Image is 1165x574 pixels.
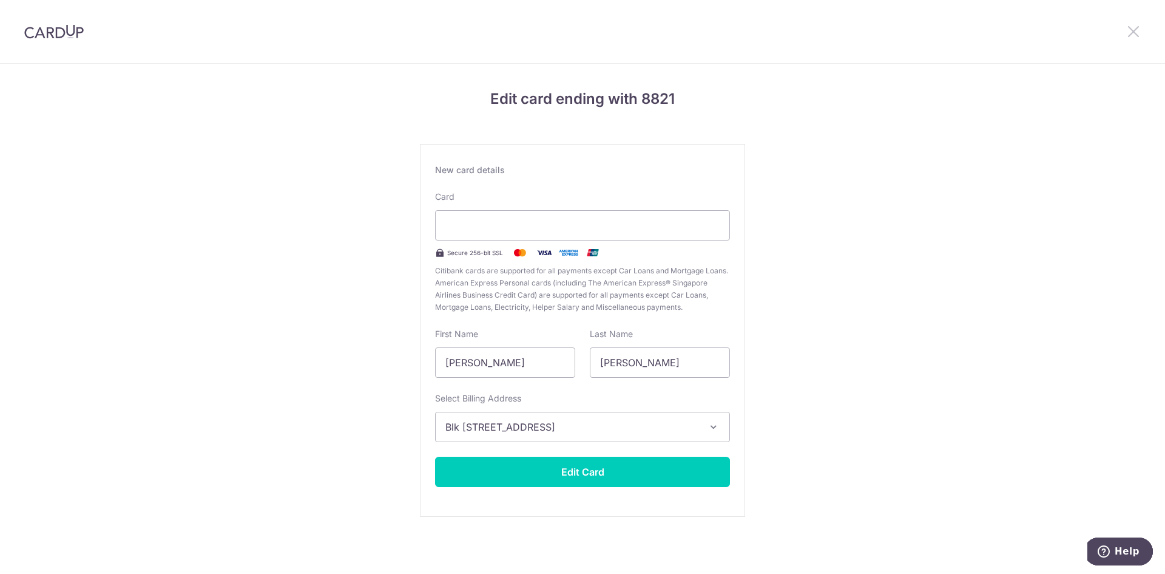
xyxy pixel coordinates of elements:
[445,218,720,233] iframe: Secure card payment input frame
[435,412,730,442] button: Blk [STREET_ADDRESS]
[435,265,730,313] span: Citibank cards are supported for all payments except Car Loans and Mortgage Loans. American Expre...
[435,347,575,378] input: Cardholder First Name
[556,245,581,260] img: .alt.amex
[532,245,556,260] img: Visa
[435,191,454,203] label: Card
[447,248,503,258] span: Secure 256-bit SSL
[27,9,52,19] span: Help
[435,457,730,487] button: Edit Card
[508,245,532,260] img: Mastercard
[1087,538,1153,568] iframe: Opens a widget where you can find more information
[435,328,478,340] label: First Name
[435,392,521,405] label: Select Billing Address
[590,328,633,340] label: Last Name
[24,24,84,39] img: CardUp
[435,164,730,176] div: New card details
[420,88,745,110] h4: Edit card ending with 8821
[590,347,730,378] input: Cardholder Last Name
[581,245,605,260] img: .alt.unionpay
[445,420,698,434] span: Blk [STREET_ADDRESS]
